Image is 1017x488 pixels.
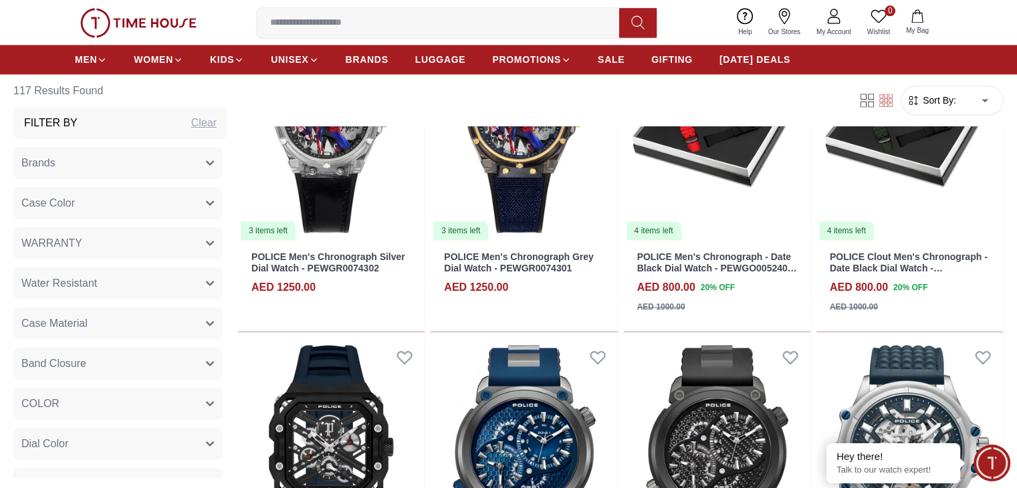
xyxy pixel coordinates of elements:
button: Brands [13,147,222,179]
a: PROMOTIONS [492,47,571,72]
span: WARRANTY [21,235,82,251]
span: [DATE] DEALS [719,53,790,66]
span: COLOR [21,396,60,412]
a: WOMEN [134,47,183,72]
h4: AED 1250.00 [444,279,508,295]
div: AED 1000.00 [637,301,685,313]
a: 0Wishlist [859,5,898,39]
span: LUGGAGE [415,53,466,66]
span: My Account [811,27,857,37]
a: KIDS [210,47,244,72]
a: POLICE Clout Men's Chronograph - Date Black Dial Watch - PEWGO0052401-SET [830,251,988,285]
span: Case Material [21,316,88,332]
span: KIDS [210,53,234,66]
span: My Bag [901,25,934,35]
h6: 117 Results Found [13,75,227,107]
span: Wishlist [862,27,895,37]
a: Help [730,5,760,39]
span: Case Color [21,195,75,211]
span: UNISEX [271,53,308,66]
div: AED 1000.00 [830,301,878,313]
span: Sort By: [920,94,956,107]
span: 20 % OFF [893,281,927,293]
span: Water Resistant [21,275,97,291]
div: Clear [191,115,217,131]
span: Our Stores [763,27,806,37]
button: Case Color [13,187,222,219]
span: 20 % OFF [701,281,735,293]
img: ... [80,8,197,37]
h4: AED 800.00 [830,279,888,295]
a: POLICE Men's Chronograph Silver Dial Watch - PEWGR0074302 [251,251,405,273]
button: Water Resistant [13,267,222,299]
span: Help [733,27,758,37]
span: Band Closure [21,356,86,372]
a: MEN [75,47,107,72]
a: POLICE Men's Chronograph Grey Dial Watch - PEWGR0074301 [444,251,593,273]
div: 4 items left [627,221,681,240]
a: Our Stores [760,5,808,39]
span: 0 [885,5,895,16]
button: My Bag [898,7,937,38]
button: COLOR [13,388,222,420]
h3: Filter By [24,115,78,131]
div: Hey there! [836,450,950,463]
a: SALE [598,47,625,72]
span: BRANDS [346,53,388,66]
a: GIFTING [651,47,693,72]
a: BRANDS [346,47,388,72]
span: WOMEN [134,53,173,66]
div: 3 items left [241,221,296,240]
h4: AED 800.00 [637,279,695,295]
button: Band Closure [13,348,222,380]
h4: AED 1250.00 [251,279,316,295]
span: Dial Color [21,436,68,452]
span: GIFTING [651,53,693,66]
span: PROMOTIONS [492,53,561,66]
div: 3 items left [433,221,488,240]
button: WARRANTY [13,227,222,259]
span: SALE [598,53,625,66]
a: UNISEX [271,47,318,72]
a: LUGGAGE [415,47,466,72]
span: Brands [21,155,55,171]
button: Case Material [13,308,222,340]
button: Dial Color [13,428,222,460]
button: Sort By: [907,94,956,107]
a: POLICE Men's Chronograph - Date Black Dial Watch - PEWGO0052402-SET [637,251,797,285]
a: [DATE] DEALS [719,47,790,72]
div: 4 items left [819,221,874,240]
p: Talk to our watch expert! [836,465,950,476]
span: MEN [75,53,97,66]
div: Chat Widget [974,445,1010,481]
